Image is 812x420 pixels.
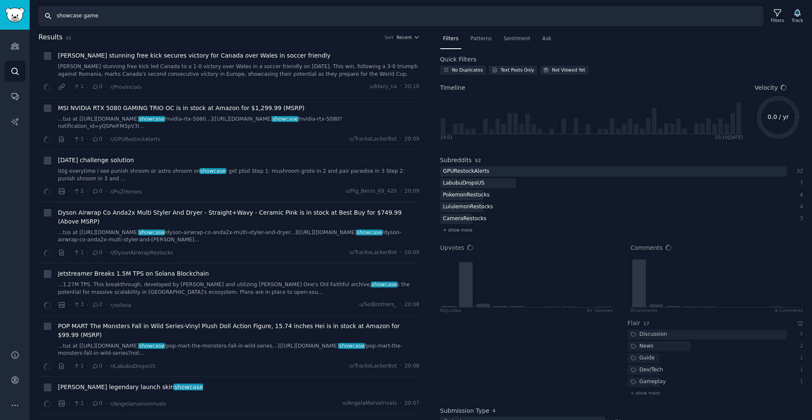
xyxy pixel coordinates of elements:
[404,362,419,370] span: 20:08
[400,249,401,257] span: ·
[440,178,488,189] div: LabubuDropsUS
[110,363,155,369] span: r/LabubuDropsUS
[69,248,70,257] span: ·
[404,83,419,91] span: 20:10
[338,343,365,349] span: showcase
[92,362,102,370] span: 0
[92,400,102,407] span: 0
[110,84,141,90] span: r/Provincials
[87,301,88,309] span: ·
[404,301,419,309] span: 20:08
[92,188,102,195] span: 0
[400,301,401,309] span: ·
[87,248,88,257] span: ·
[443,227,473,233] span: + show more
[73,362,84,370] span: 1
[58,104,304,113] a: MSI NVIDIA RTX 5080 GAMING TRIO OC is in stock at Amazon for $1,299.99 (MSRP)
[440,190,493,201] div: PokemonRestocks
[69,362,70,370] span: ·
[440,156,472,165] h2: Subreddits
[87,83,88,91] span: ·
[200,168,226,174] span: showcase
[58,383,203,392] a: [PERSON_NAME] legendary launch skinshowcase
[110,189,142,195] span: r/PvZHeroes
[66,36,71,41] span: 99
[440,134,453,140] div: 19:01
[58,383,203,392] span: [PERSON_NAME] legendary launch skin
[87,399,88,408] span: ·
[504,35,530,43] span: Sentiment
[92,249,102,257] span: 0
[768,113,789,120] text: 0.0 / yr
[58,322,420,340] span: POP MART The Monsters Fall in Wild Series-Vinyl Plush Doll Action Figure, 15.74 inches Hei is in ...
[796,203,804,211] div: 4
[69,187,70,196] span: ·
[792,17,803,23] div: Track
[370,83,397,91] span: u/blazy_ca
[58,269,209,278] a: Jetstreamer Breaks 1.5M TPS on Solana Blockchain
[110,401,166,407] span: r/Angelamainsinrivals
[105,301,107,309] span: ·
[58,168,420,182] a: Istg everytime I see punish shroom or astro shroom onshowcasei get ptsd Step 1: mushroom groto in...
[343,400,397,407] span: u/AngelaMarvelrivals
[92,301,102,309] span: 2
[384,34,394,40] div: Sort
[272,116,299,122] span: showcase
[404,188,419,195] span: 20:09
[452,67,483,73] div: No Duplicates
[69,301,70,309] span: ·
[73,249,84,257] span: 1
[58,51,331,60] a: [PERSON_NAME] stunning free kick secures victory for Canada over Wales in soccer friendly
[138,229,165,235] span: showcase
[796,191,804,199] div: 4
[38,6,763,26] input: Search Keyword
[105,362,107,370] span: ·
[492,408,495,413] span: 4
[58,281,420,296] a: ...1.27M TPS. This breakthrough, developed by [PERSON_NAME] and utilizing [PERSON_NAME] One's Old...
[404,249,419,257] span: 20:09
[371,282,398,287] span: showcase
[58,156,134,165] a: [DATE] challenge solution
[73,301,84,309] span: 3
[400,135,401,143] span: ·
[92,135,102,143] span: 0
[110,136,160,142] span: r/GPURestockAlerts
[542,35,551,43] span: Ask
[400,362,401,370] span: ·
[92,83,102,91] span: 0
[73,188,84,195] span: 2
[87,362,88,370] span: ·
[105,399,107,408] span: ·
[58,343,420,357] a: ...tus at [[URL][DOMAIN_NAME]showcase/pop-mart-the-monsters-fall-in-wild-series...]([URL][DOMAIN_...
[58,208,420,226] a: Dyson Airwrap Co Anda2x Multi Styler And Dryer - Straight+Wavy - Ceramic Pink is in stock at Best...
[440,166,492,177] div: GPURestockAlerts
[789,7,806,25] button: Track
[69,399,70,408] span: ·
[346,188,397,195] span: u/Pig_Benis_69_420
[58,116,420,130] a: ...tus at [[URL][DOMAIN_NAME]showcase/nvidia-rtx-5080...]([URL][DOMAIN_NAME]showcase/nvidia-rtx-5...
[400,400,401,407] span: ·
[475,158,481,163] span: 52
[349,135,397,143] span: u/TrackaLackerBot
[715,134,743,140] div: 20:10 [DATE]
[440,202,496,213] div: LululemonRestocks
[110,302,131,308] span: r/solana
[138,116,165,122] span: showcase
[58,229,420,244] a: ...tus at [[URL][DOMAIN_NAME]showcase/dyson-airwrap-co-anda2x-multi-styler-and-dryer...]([URL][DO...
[754,83,778,92] span: Velocity
[73,135,84,143] span: 1
[138,343,165,349] span: showcase
[440,83,466,92] span: Timeline
[356,229,383,235] span: showcase
[69,135,70,144] span: ·
[173,384,204,390] span: showcase
[349,362,397,370] span: u/TrackaLackerBot
[796,180,804,187] div: 7
[359,301,397,309] span: u/SolBrothers_
[400,188,401,195] span: ·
